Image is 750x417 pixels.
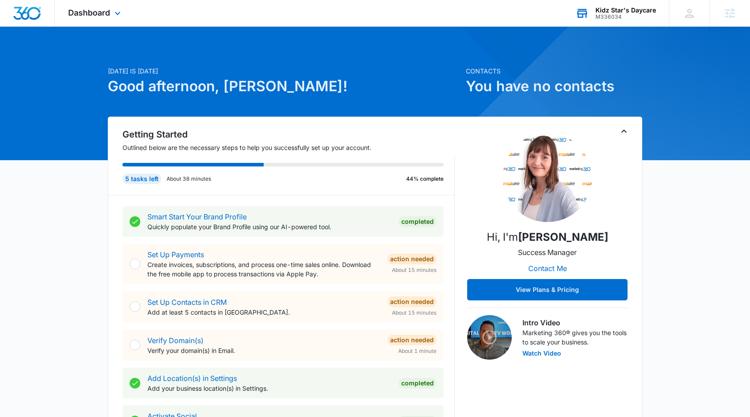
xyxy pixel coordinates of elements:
[147,346,380,355] p: Verify your domain(s) in Email.
[522,317,628,328] h3: Intro Video
[14,14,21,21] img: logo_orange.svg
[519,258,576,279] button: Contact Me
[467,279,628,300] button: View Plans & Pricing
[108,76,461,97] h1: Good afternoon, [PERSON_NAME]!
[147,212,247,221] a: Smart Start Your Brand Profile
[147,308,380,317] p: Add at least 5 contacts in [GEOGRAPHIC_DATA].
[466,76,642,97] h1: You have no contacts
[23,23,98,30] div: Domain: [DOMAIN_NAME]
[98,53,150,58] div: Keywords by Traffic
[487,229,608,245] p: Hi, I'm
[122,128,455,141] h2: Getting Started
[167,175,211,183] p: About 38 minutes
[466,66,642,76] p: Contacts
[392,309,436,317] span: About 15 minutes
[518,247,577,258] p: Success Manager
[522,328,628,347] p: Marketing 360® gives you the tools to scale your business.
[25,14,44,21] div: v 4.0.25
[147,222,391,231] p: Quickly populate your Brand Profile using our AI-powered tool.
[387,296,436,307] div: Action Needed
[595,14,656,20] div: account id
[518,231,608,243] strong: [PERSON_NAME]
[89,52,96,59] img: tab_keywords_by_traffic_grey.svg
[619,126,629,137] button: Toggle Collapse
[108,66,461,76] p: [DATE] is [DATE]
[147,298,227,307] a: Set Up Contacts in CRM
[387,254,436,264] div: Action Needed
[467,315,512,360] img: Intro Video
[387,335,436,345] div: Action Needed
[68,8,110,17] span: Dashboard
[398,347,436,355] span: About 1 minute
[147,384,391,393] p: Add your business location(s) in Settings.
[522,350,561,356] button: Watch Video
[147,260,380,279] p: Create invoices, subscriptions, and process one-time sales online. Download the free mobile app t...
[399,216,436,227] div: Completed
[406,175,444,183] p: 44% complete
[122,174,161,184] div: 5 tasks left
[503,133,592,222] img: Christy Perez
[34,53,80,58] div: Domain Overview
[24,52,31,59] img: tab_domain_overview_orange.svg
[147,336,204,345] a: Verify Domain(s)
[147,374,237,383] a: Add Location(s) in Settings
[595,7,656,14] div: account name
[14,23,21,30] img: website_grey.svg
[122,143,455,152] p: Outlined below are the necessary steps to help you successfully set up your account.
[147,250,204,259] a: Set Up Payments
[392,266,436,274] span: About 15 minutes
[399,378,436,389] div: Completed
